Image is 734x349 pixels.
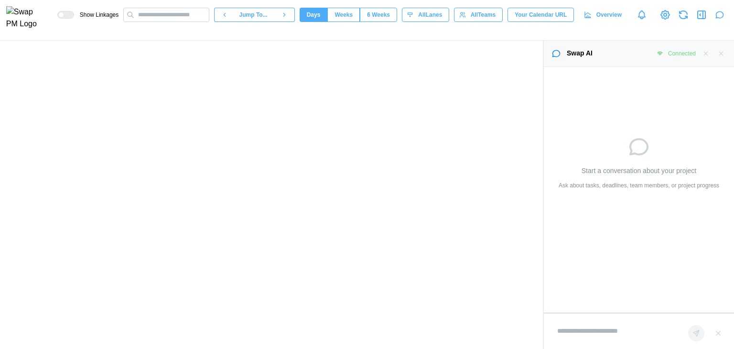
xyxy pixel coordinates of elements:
[239,8,268,22] span: Jump To...
[418,8,442,22] span: All Lanes
[677,8,690,22] button: Refresh Grid
[74,11,119,19] span: Show Linkages
[327,8,360,22] button: Weeks
[335,8,353,22] span: Weeks
[713,8,726,22] button: Close chat
[579,8,629,22] a: Overview
[559,181,719,190] div: Ask about tasks, deadlines, team members, or project progress
[658,8,672,22] a: View Project
[596,8,622,22] span: Overview
[634,7,650,23] a: Notifications
[360,8,397,22] button: 6 Weeks
[582,166,696,176] div: Start a conversation about your project
[567,48,593,59] div: Swap AI
[695,8,708,22] button: Open Drawer
[701,48,711,59] button: Clear messages
[454,8,503,22] button: AllTeams
[307,8,321,22] span: Days
[235,8,274,22] button: Jump To...
[471,8,496,22] span: All Teams
[515,8,567,22] span: Your Calendar URL
[300,8,328,22] button: Days
[716,48,726,59] button: Close chat
[6,6,45,30] img: Swap PM Logo
[507,8,574,22] button: Your Calendar URL
[668,49,696,58] div: Connected
[402,8,449,22] button: AllLanes
[367,8,390,22] span: 6 Weeks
